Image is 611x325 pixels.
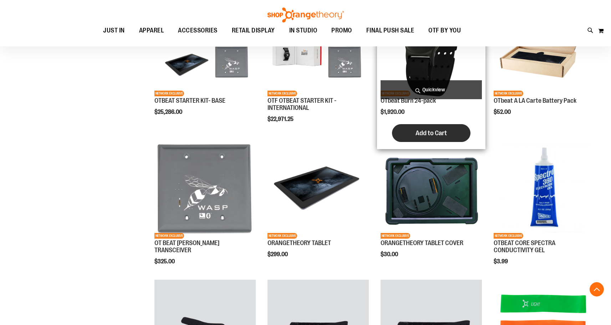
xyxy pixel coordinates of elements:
[494,109,512,115] span: $52.00
[154,97,225,104] a: OTBEAT STARTER KIT- BASE
[494,137,595,240] a: OTBEAT CORE SPECTRA CONDUCTIVITY GELNETWORK EXCLUSIVE
[381,233,410,239] span: NETWORK EXCLUSIVE
[381,239,463,247] a: ORANGETHEORY TABLET COVER
[268,137,369,240] a: Product image for ORANGETHEORY TABLETNETWORK EXCLUSIVE
[154,233,184,239] span: NETWORK EXCLUSIVE
[178,22,218,39] span: ACCESSORIES
[428,22,461,39] span: OTF BY YOU
[268,239,331,247] a: ORANGETHEORY TABLET
[266,7,345,22] img: Shop Orangetheory
[381,137,482,239] img: Product image for ORANGETHEORY TABLET COVER
[268,116,295,122] span: $22,971.25
[154,258,176,265] span: $325.00
[381,109,406,115] span: $1,920.00
[154,109,183,115] span: $25,286.00
[416,129,447,137] span: Add to Cart
[494,137,595,239] img: OTBEAT CORE SPECTRA CONDUCTIVITY GEL
[154,137,256,240] a: Product image for OT BEAT POE TRANSCEIVERNETWORK EXCLUSIVE
[494,233,523,239] span: NETWORK EXCLUSIVE
[154,137,256,239] img: Product image for OT BEAT POE TRANSCEIVER
[268,251,289,258] span: $299.00
[494,258,509,265] span: $3.99
[268,137,369,239] img: Product image for ORANGETHEORY TABLET
[268,97,336,111] a: OTF OTBEAT STARTER KIT - INTERNATIONAL
[366,22,414,39] span: FINAL PUSH SALE
[154,239,219,254] a: OT BEAT [PERSON_NAME] TRANSCEIVER
[232,22,275,39] span: RETAIL DISPLAY
[359,22,422,39] a: FINAL PUSH SALE
[381,137,482,240] a: Product image for ORANGETHEORY TABLET COVERNETWORK EXCLUSIVE
[331,22,352,39] span: PROMO
[268,233,297,239] span: NETWORK EXCLUSIVE
[381,251,399,258] span: $30.00
[494,91,523,96] span: NETWORK EXCLUSIVE
[494,97,576,104] a: OTbeat A LA Carte Battery Pack
[154,91,184,96] span: NETWORK EXCLUSIVE
[171,22,225,39] a: ACCESSORIES
[151,134,259,283] div: product
[590,282,604,296] button: Back To Top
[381,80,482,99] a: Quickview
[324,22,359,39] a: PROMO
[289,22,317,39] span: IN STUDIO
[96,22,132,39] a: JUST IN
[264,134,372,276] div: product
[490,134,599,283] div: product
[225,22,282,39] a: RETAIL DISPLAY
[494,239,555,254] a: OTBEAT CORE SPECTRA CONDUCTIVITY GEL
[381,97,436,104] a: OTbeat Burn 24-pack
[421,22,468,39] a: OTF BY YOU
[392,124,470,142] button: Add to Cart
[103,22,125,39] span: JUST IN
[132,22,171,39] a: APPAREL
[139,22,164,39] span: APPAREL
[377,134,485,276] div: product
[268,91,297,96] span: NETWORK EXCLUSIVE
[282,22,325,39] a: IN STUDIO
